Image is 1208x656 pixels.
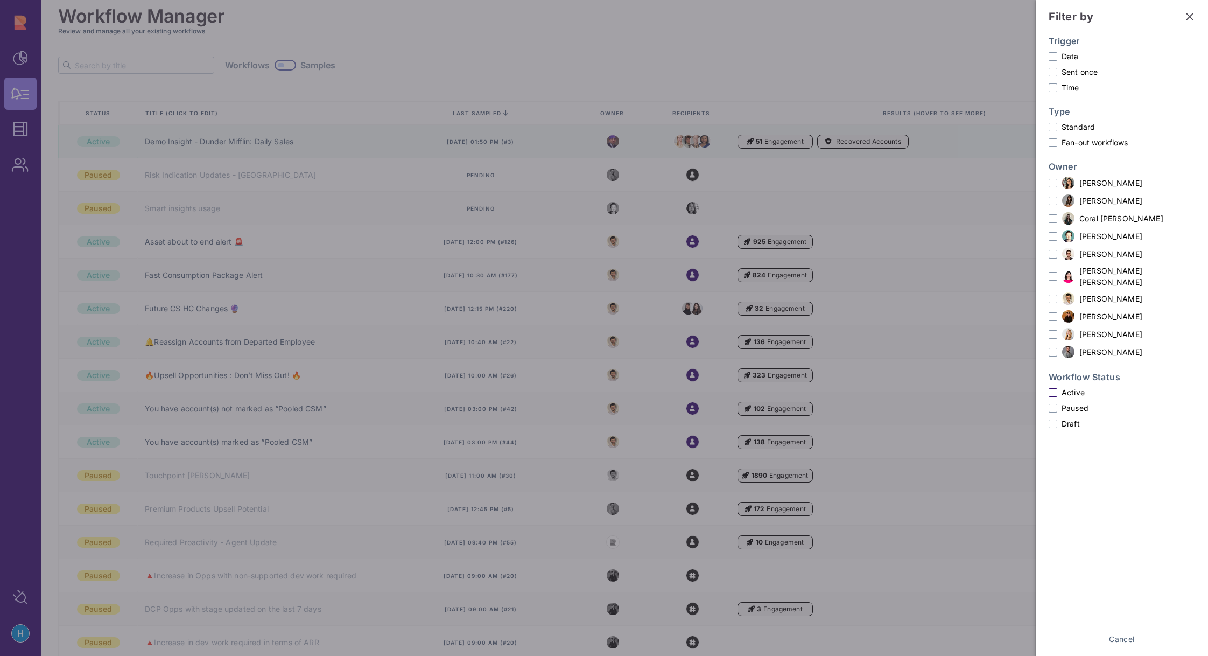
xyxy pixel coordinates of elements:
[1049,121,1195,132] label: Standard
[1062,328,1074,340] img: 816212818916_4c7256b63df2c78491d7_32.png
[1049,176,1195,190] label: [PERSON_NAME]
[1049,82,1195,93] label: Time
[1062,270,1074,283] img: 3871632157333_ee40b173f3f9af1a7fcb_32.jpg
[1049,345,1195,359] label: [PERSON_NAME]
[1049,36,1195,46] h2: Trigger
[1049,292,1195,305] label: [PERSON_NAME]
[1049,212,1195,225] label: Coral [PERSON_NAME]
[1109,634,1134,645] span: Cancel
[1062,346,1074,358] img: 7662619556629_2c1093bde4b42039e029_32.jpg
[1049,194,1195,207] label: [PERSON_NAME]
[1049,402,1195,414] label: Paused
[1049,51,1195,62] label: Data
[1049,327,1195,341] label: [PERSON_NAME]
[1062,194,1074,207] img: 3559955072689_5ff1ca712b598f62db3d_32.jpg
[1062,248,1074,260] img: 1351559137985_24d1c1c48e3f744f13bf_32.jpg
[1049,418,1195,429] label: Draft
[1049,265,1195,288] label: [PERSON_NAME] [PERSON_NAME]
[1049,9,1094,25] h1: Filter by
[1049,137,1195,148] label: Fan-out workflows
[1049,229,1195,243] label: [PERSON_NAME]
[1062,310,1074,323] img: 5321600935056_11a191f2609ffbf010a3_32.jpg
[1049,387,1195,398] label: Active
[1049,106,1195,117] h2: Type
[1049,66,1195,78] label: Sent once
[1062,230,1074,242] img: 9137139073652_81250423bda472dcd80a_32.png
[1049,310,1195,323] label: [PERSON_NAME]
[1062,177,1074,189] img: 6457642772326_2247c5fd8f8a502873bb_32.png
[1049,161,1195,172] h2: Owner
[1049,372,1195,382] h2: Workflow Status
[1062,212,1074,225] img: 3430032144642_25bcc722efb512d33510_32.jpg
[1049,247,1195,261] label: [PERSON_NAME]
[1062,292,1074,305] img: 7530139536612_24487aea9d702d60db16_32.png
